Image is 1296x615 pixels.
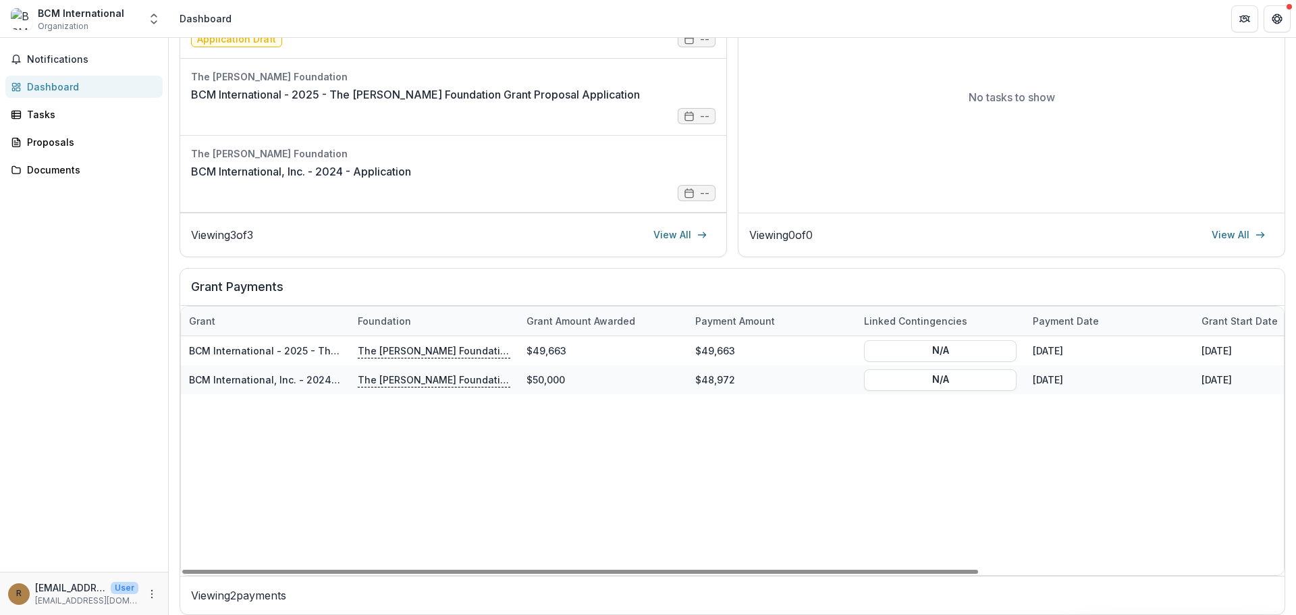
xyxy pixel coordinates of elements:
[38,6,124,20] div: BCM International
[856,314,975,328] div: Linked Contingencies
[144,5,163,32] button: Open entity switcher
[191,279,1274,305] h2: Grant Payments
[181,306,350,336] div: Grant
[518,306,687,336] div: Grant amount awarded
[645,224,715,246] a: View All
[180,11,232,26] div: Dashboard
[27,135,152,149] div: Proposals
[191,163,411,180] a: BCM International, Inc. - 2024 - Application
[1264,5,1291,32] button: Get Help
[16,589,22,598] div: rbroadley@bcmintl.org
[856,306,1025,336] div: Linked Contingencies
[1025,365,1193,394] div: [DATE]
[1025,306,1193,336] div: Payment date
[687,365,856,394] div: $48,972
[191,86,640,103] a: BCM International - 2025 - The [PERSON_NAME] Foundation Grant Proposal Application
[864,369,1017,390] button: N/A
[1193,314,1286,328] div: Grant start date
[11,8,32,30] img: BCM International
[358,343,510,358] p: The [PERSON_NAME] Foundation
[191,227,253,243] p: Viewing 3 of 3
[864,340,1017,361] button: N/A
[518,365,687,394] div: $50,000
[5,49,163,70] button: Notifications
[27,54,157,65] span: Notifications
[518,314,643,328] div: Grant amount awarded
[687,314,783,328] div: Payment Amount
[27,107,152,122] div: Tasks
[38,20,88,32] span: Organization
[5,159,163,181] a: Documents
[969,89,1055,105] p: No tasks to show
[189,345,602,356] a: BCM International - 2025 - The [PERSON_NAME] Foundation Grant Proposal Application
[174,9,237,28] nav: breadcrumb
[749,227,813,243] p: Viewing 0 of 0
[35,581,105,595] p: [EMAIL_ADDRESS][DOMAIN_NAME]
[358,372,510,387] p: The [PERSON_NAME] Foundation
[1231,5,1258,32] button: Partners
[518,336,687,365] div: $49,663
[181,314,223,328] div: Grant
[5,76,163,98] a: Dashboard
[1025,314,1107,328] div: Payment date
[189,374,395,385] a: BCM International, Inc. - 2024 - Application
[350,306,518,336] div: Foundation
[1204,224,1274,246] a: View All
[144,586,160,602] button: More
[27,80,152,94] div: Dashboard
[191,587,1274,604] p: Viewing 2 payments
[350,314,419,328] div: Foundation
[35,595,138,607] p: [EMAIL_ADDRESS][DOMAIN_NAME]
[687,306,856,336] div: Payment Amount
[687,336,856,365] div: $49,663
[111,582,138,594] p: User
[5,131,163,153] a: Proposals
[5,103,163,126] a: Tasks
[1025,336,1193,365] div: [DATE]
[27,163,152,177] div: Documents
